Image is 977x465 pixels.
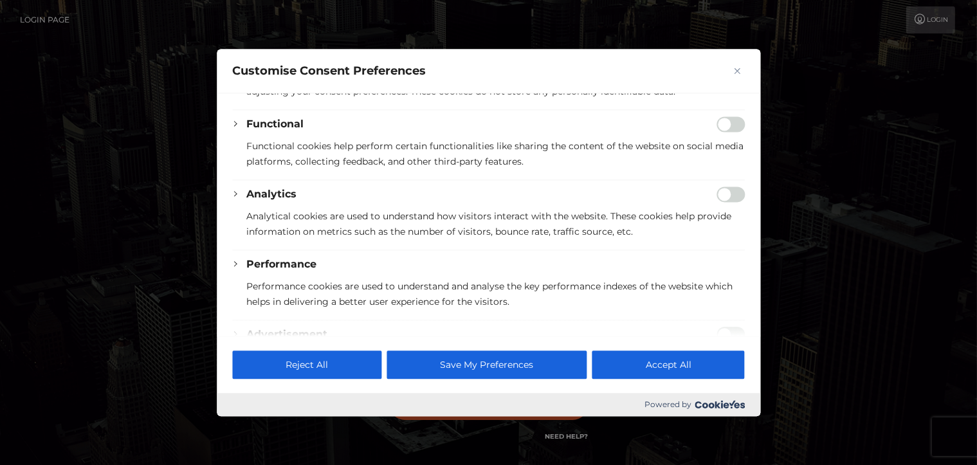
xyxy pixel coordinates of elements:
[592,351,745,379] button: Accept All
[717,187,745,202] input: Enable Analytics
[246,187,297,202] button: Analytics
[246,208,745,239] p: Analytical cookies are used to understand how visitors interact with the website. These cookies h...
[246,116,304,132] button: Functional
[217,49,760,416] div: Customise Consent Preferences
[695,401,745,409] img: Cookieyes logo
[217,393,760,416] div: Powered by
[734,68,740,74] img: Close
[246,138,745,169] p: Functional cookies help perform certain functionalities like sharing the content of the website o...
[729,63,745,78] button: Close
[246,278,745,309] p: Performance cookies are used to understand and analyse the key performance indexes of the website...
[232,63,426,78] span: Customise Consent Preferences
[387,351,587,379] button: Save My Preferences
[717,116,745,132] input: Enable Functional
[232,351,381,379] button: Reject All
[246,257,316,272] button: Performance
